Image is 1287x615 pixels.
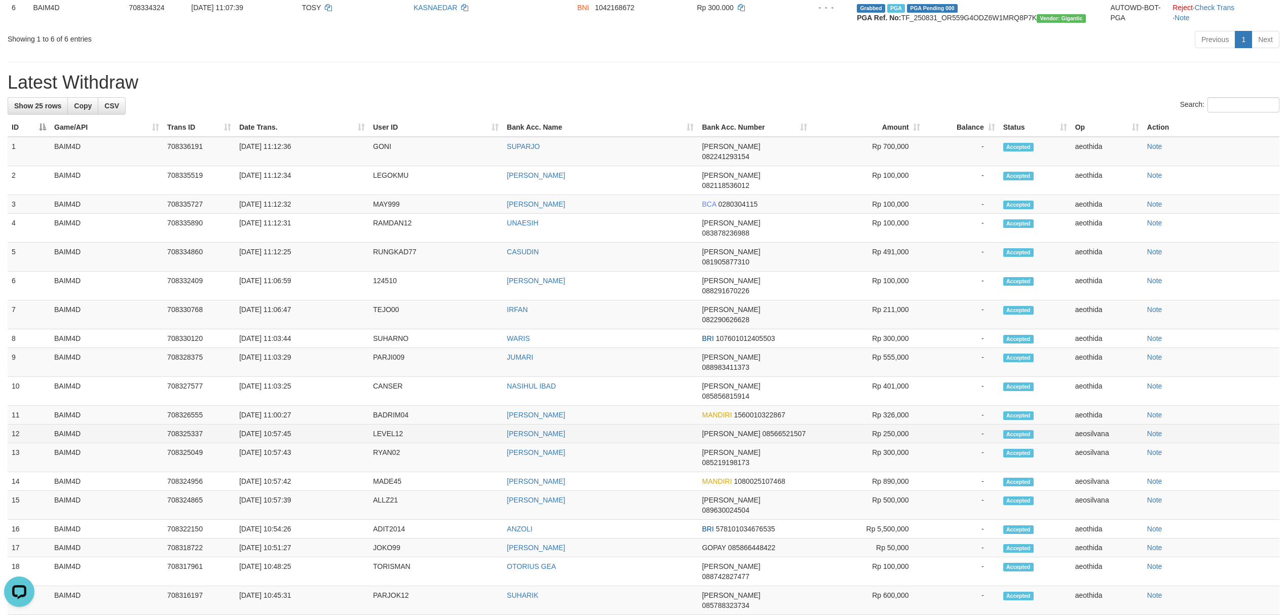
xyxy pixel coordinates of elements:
span: Rp 300.000 [697,4,733,12]
td: - [924,443,999,472]
td: Rp 500,000 [811,491,924,520]
td: BAIM4D [50,443,163,472]
span: Accepted [1003,544,1034,553]
a: Note [1147,448,1162,456]
td: aeosilvana [1071,443,1143,472]
input: Search: [1207,97,1279,112]
td: BAIM4D [50,491,163,520]
td: [DATE] 10:51:27 [235,539,369,557]
td: 708318722 [163,539,235,557]
td: RYAN02 [369,443,503,472]
td: 708324865 [163,491,235,520]
span: Accepted [1003,248,1034,257]
td: 708325337 [163,425,235,443]
td: SUHARNO [369,329,503,348]
td: - [924,406,999,425]
span: Copy 081905877310 to clipboard [702,258,749,266]
td: - [924,329,999,348]
span: Copy 08566521507 to clipboard [763,430,806,438]
span: [PERSON_NAME] [702,496,760,504]
span: Copy 085856815914 to clipboard [702,392,749,400]
td: [DATE] 10:57:45 [235,425,369,443]
span: MANDIRI [702,411,732,419]
td: BAIM4D [50,348,163,377]
span: Accepted [1003,335,1034,343]
td: - [924,377,999,406]
span: Copy 085219198173 to clipboard [702,458,749,467]
span: [PERSON_NAME] [702,562,760,570]
td: 8 [8,329,50,348]
td: 9 [8,348,50,377]
span: Copy 1080025107468 to clipboard [734,477,785,485]
td: [DATE] 11:12:25 [235,243,369,272]
td: TORISMAN [369,557,503,586]
span: [PERSON_NAME] [702,448,760,456]
td: - [924,425,999,443]
td: BAIM4D [50,520,163,539]
td: 5 [8,243,50,272]
span: BRI [702,334,713,342]
span: Accepted [1003,411,1034,420]
td: aeothida [1071,348,1143,377]
td: Rp 50,000 [811,539,924,557]
td: PARJOK12 [369,586,503,615]
td: 708322150 [163,520,235,539]
span: Accepted [1003,449,1034,457]
a: SUHARIK [507,591,538,599]
td: Rp 555,000 [811,348,924,377]
td: - [924,348,999,377]
td: Rp 100,000 [811,272,924,300]
td: RAMDAN12 [369,214,503,243]
td: [DATE] 10:57:42 [235,472,369,491]
td: Rp 100,000 [811,195,924,214]
a: Copy [67,97,98,114]
span: Accepted [1003,277,1034,286]
td: [DATE] 11:03:44 [235,329,369,348]
td: GONI [369,137,503,166]
td: - [924,166,999,195]
td: aeothida [1071,195,1143,214]
span: Copy 578101034676535 to clipboard [716,525,775,533]
td: 10 [8,377,50,406]
span: Accepted [1003,478,1034,486]
label: Search: [1180,97,1279,112]
a: Note [1147,219,1162,227]
td: BAIM4D [50,329,163,348]
td: - [924,243,999,272]
a: SUPARJO [507,142,540,150]
span: BRI [702,525,713,533]
a: [PERSON_NAME] [507,544,565,552]
td: aeosilvana [1071,472,1143,491]
td: aeothida [1071,166,1143,195]
td: [DATE] 10:45:31 [235,586,369,615]
span: Copy 083878236988 to clipboard [702,229,749,237]
span: TOSY [302,4,321,12]
a: Note [1147,277,1162,285]
td: 18 [8,557,50,586]
td: 4 [8,214,50,243]
td: [DATE] 11:03:25 [235,377,369,406]
td: BAIM4D [50,214,163,243]
td: aeothida [1071,243,1143,272]
span: [PERSON_NAME] [702,430,760,438]
td: 13 [8,443,50,472]
td: RUNGKAD77 [369,243,503,272]
td: ADIT2014 [369,520,503,539]
span: Grabbed [857,4,885,13]
td: Rp 600,000 [811,586,924,615]
a: [PERSON_NAME] [507,448,565,456]
td: BAIM4D [50,472,163,491]
td: 708335519 [163,166,235,195]
span: Copy 1042168672 to clipboard [595,4,634,12]
td: - [924,272,999,300]
td: [DATE] 10:57:39 [235,491,369,520]
a: Note [1147,334,1162,342]
button: Open LiveChat chat widget [4,4,34,34]
a: Note [1147,353,1162,361]
td: 7 [8,300,50,329]
td: 124510 [369,272,503,300]
span: [PERSON_NAME] [702,142,760,150]
h1: Latest Withdraw [8,72,1279,93]
td: BAIM4D [50,195,163,214]
a: Note [1147,430,1162,438]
